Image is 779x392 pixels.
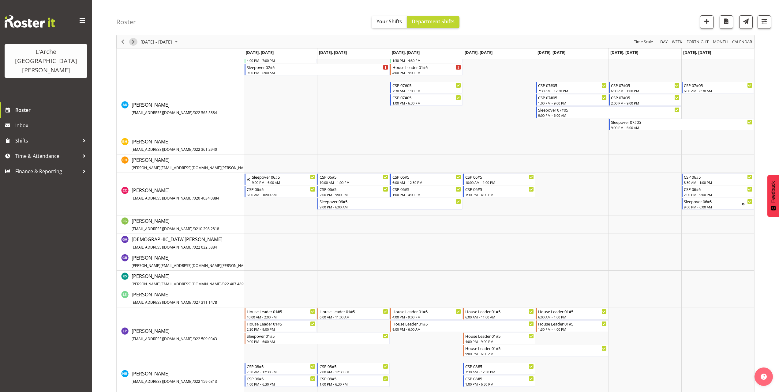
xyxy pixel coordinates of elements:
td: Lydia Peters resource [117,307,244,362]
span: 020 4034 0884 [194,196,219,201]
span: 022 361 2940 [194,147,217,152]
div: Nena Barwell"s event - CSP 08#5 Begin From Thursday, September 4, 2025 at 1:00:00 PM GMT+12:00 En... [463,375,535,387]
a: [PERSON_NAME][PERSON_NAME][EMAIL_ADDRESS][DOMAIN_NAME][PERSON_NAME] [132,254,275,269]
a: [PERSON_NAME][EMAIL_ADDRESS][DOMAIN_NAME]/027 311 1478 [132,291,217,306]
span: [PERSON_NAME][EMAIL_ADDRESS][DOMAIN_NAME][PERSON_NAME] [132,165,250,170]
div: 1:00 PM - 6:30 PM [247,382,315,386]
div: Lydia Peters"s event - House Leader 01#5 Begin From Thursday, September 4, 2025 at 6:00:00 AM GMT... [463,308,535,320]
div: 6:00 AM - 1:00 PM [611,88,680,93]
div: 6:00 AM - 12:30 PM [392,180,461,185]
span: / [193,110,194,115]
div: 9:00 PM - 6:00 AM [247,339,388,344]
div: CSP 06#5 [320,186,388,192]
div: 9:00 PM - 6:00 AM [252,180,315,185]
div: Aman Kaur"s event - CSP 07#05 Begin From Wednesday, September 3, 2025 at 1:00:00 PM GMT+12:00 End... [390,94,463,106]
button: Download a PDF of the roster according to the set date range. [720,15,733,29]
span: [PERSON_NAME] [132,218,219,232]
span: [PERSON_NAME] [132,273,246,287]
td: Gay Andrade resource [117,234,244,252]
div: 4:00 PM - 9:00 PM [465,339,534,344]
span: 027 311 1478 [194,300,217,305]
div: 1:00 PM - 6:30 PM [392,101,461,105]
span: / [221,281,223,287]
span: / [193,300,194,305]
div: CSP 07#05 [684,82,752,88]
span: [PERSON_NAME] [132,291,217,305]
div: Aman Kaur"s event - CSP 07#05 Begin From Saturday, September 6, 2025 at 6:00:00 AM GMT+12:00 Ends... [609,82,681,93]
div: Crissandra Cruz"s event - Sleepover 06#5 Begin From Sunday, August 31, 2025 at 9:00:00 PM GMT+12:... [245,173,317,185]
button: Filter Shifts [758,15,771,29]
div: Crissandra Cruz"s event - CSP 06#5 Begin From Sunday, September 7, 2025 at 2:00:00 PM GMT+12:00 E... [682,186,754,197]
a: [PERSON_NAME][EMAIL_ADDRESS][DOMAIN_NAME]/0210 298 2818 [132,217,219,232]
div: 2:00 PM - 9:00 PM [320,192,388,197]
span: [EMAIL_ADDRESS][DOMAIN_NAME] [132,196,193,201]
div: Aman Kaur"s event - CSP 07#05 Begin From Sunday, September 7, 2025 at 6:00:00 AM GMT+12:00 Ends A... [682,82,754,93]
div: Lydia Peters"s event - House Leader 01#5 Begin From Monday, September 1, 2025 at 10:00:00 AM GMT+... [245,308,317,320]
span: [DATE], [DATE] [683,50,711,55]
span: [DATE], [DATE] [392,50,420,55]
div: 6:00 AM - 11:00 AM [320,314,388,319]
td: Crissandra Cruz resource [117,173,244,215]
div: Aman Kaur"s event - CSP 07#05 Begin From Friday, September 5, 2025 at 1:00:00 PM GMT+12:00 Ends A... [536,94,608,106]
div: CSP 07#05 [538,82,607,88]
span: [PERSON_NAME] [132,328,217,342]
span: Time & Attendance [15,151,80,161]
button: Next [129,38,137,46]
div: CSP 06#5 [684,174,752,180]
button: Send a list of all shifts for the selected filtered period to all rostered employees. [739,15,753,29]
span: Feedback [770,181,776,203]
button: Your Shifts [372,16,407,28]
div: CSP 07#05 [611,94,680,101]
a: [PERSON_NAME][EMAIL_ADDRESS][DOMAIN_NAME]/020 4034 0884 [132,187,219,201]
div: CSP 07#05 [611,82,680,88]
div: No Staff Member"s event - House Leader 01#5 Begin From Wednesday, September 3, 2025 at 4:00:00 PM... [390,64,463,75]
div: Lydia Peters"s event - Sleepover 01#5 Begin From Monday, September 1, 2025 at 9:00:00 PM GMT+12:0... [245,333,390,344]
td: Gillian Bradshaw resource [117,252,244,271]
div: 4:00 PM - 7:00 PM [247,58,315,63]
button: Timeline Week [671,38,683,46]
span: Your Shifts [376,18,402,25]
div: Nena Barwell"s event - CSP 08#5 Begin From Monday, September 1, 2025 at 7:30:00 AM GMT+12:00 Ends... [245,363,317,375]
div: 7:30 AM - 12:30 PM [247,369,315,374]
span: [DATE], [DATE] [465,50,492,55]
span: [EMAIL_ADDRESS][DOMAIN_NAME] [132,379,193,384]
div: No Staff Member"s event - Sleepover 02#5 Begin From Monday, September 1, 2025 at 9:00:00 PM GMT+1... [245,64,390,75]
div: 6:00 AM - 11:00 AM [465,314,534,319]
div: CSP 07#05 [538,94,607,101]
div: CSP 08#5 [465,363,534,369]
div: CSP 08#5 [320,363,388,369]
button: September 01 - 07, 2025 [140,38,181,46]
div: CSP 08#5 [320,375,388,382]
span: [EMAIL_ADDRESS][DOMAIN_NAME] [132,226,193,231]
span: / [193,226,194,231]
div: CSP 08#5 [247,363,315,369]
div: 1:30 PM - 4:00 PM [465,192,534,197]
span: Inbox [15,121,89,130]
div: 9:00 PM - 6:00 AM [611,125,752,130]
button: Timeline Month [712,38,729,46]
img: Rosterit website logo [5,15,55,28]
span: / [193,147,194,152]
div: Aman Kaur"s event - Sleepover 07#05 Begin From Saturday, September 6, 2025 at 9:00:00 PM GMT+12:0... [609,119,754,130]
a: [PERSON_NAME][EMAIL_ADDRESS][DOMAIN_NAME]/022 509 0343 [132,327,217,342]
div: Sleepover 07#05 [611,119,752,125]
div: Lydia Peters"s event - House Leader 01#5 Begin From Friday, September 5, 2025 at 1:30:00 PM GMT+1... [536,320,608,332]
div: 4:00 PM - 9:00 PM [392,314,461,319]
span: [PERSON_NAME][EMAIL_ADDRESS][DOMAIN_NAME] [132,281,221,287]
div: CSP 06#5 [392,174,461,180]
span: 022 407 4898 [223,281,246,287]
div: Lydia Peters"s event - House Leader 01#5 Begin From Wednesday, September 3, 2025 at 4:00:00 PM GM... [390,308,463,320]
div: 10:00 AM - 1:00 PM [465,180,534,185]
div: 1:00 PM - 4:00 PM [392,192,461,197]
div: Lydia Peters"s event - House Leader 01#5 Begin From Friday, September 5, 2025 at 6:00:00 AM GMT+1... [536,308,608,320]
div: 9:00 PM - 6:00 AM [684,204,742,209]
span: / [193,336,194,341]
div: 9:00 PM - 6:00 AM [465,351,607,356]
div: 10:00 AM - 2:00 PM [247,314,315,319]
div: Lydia Peters"s event - House Leader 01#5 Begin From Thursday, September 4, 2025 at 4:00:00 PM GMT... [463,333,535,344]
span: [EMAIL_ADDRESS][DOMAIN_NAME] [132,336,193,341]
span: / [193,196,194,201]
span: [EMAIL_ADDRESS][DOMAIN_NAME] [132,147,193,152]
div: Crissandra Cruz"s event - CSP 06#5 Begin From Thursday, September 4, 2025 at 1:30:00 PM GMT+12:00... [463,186,535,197]
button: Time Scale [633,38,654,46]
